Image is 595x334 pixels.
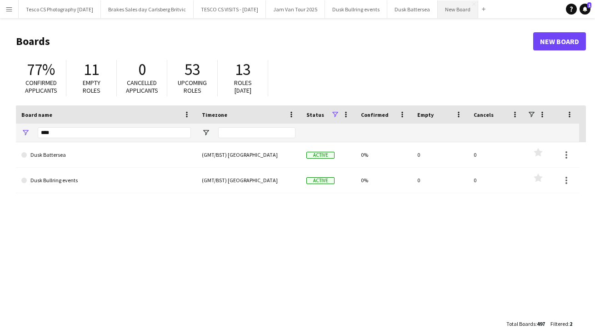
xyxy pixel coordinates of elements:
button: Open Filter Menu [202,129,210,137]
span: Cancelled applicants [126,79,158,95]
span: 77% [27,60,55,80]
span: 11 [84,60,99,80]
input: Timezone Filter Input [218,127,295,138]
span: Timezone [202,111,227,118]
span: 1 [587,2,591,8]
div: (GMT/BST) [GEOGRAPHIC_DATA] [196,142,301,167]
span: 2 [570,320,572,327]
span: Confirmed [361,111,389,118]
button: Open Filter Menu [21,129,30,137]
div: 0 [468,168,525,193]
button: Tesco CS Photography [DATE] [19,0,101,18]
div: 0 [412,142,468,167]
div: (GMT/BST) [GEOGRAPHIC_DATA] [196,168,301,193]
span: Active [306,177,335,184]
div: : [550,315,572,333]
span: Confirmed applicants [25,79,57,95]
div: 0 [468,142,525,167]
span: Roles [DATE] [234,79,252,95]
span: Board name [21,111,52,118]
span: Cancels [474,111,494,118]
button: TESCO CS VISITS - [DATE] [194,0,266,18]
span: 497 [537,320,545,327]
div: 0 [412,168,468,193]
a: 1 [580,4,590,15]
a: New Board [533,32,586,50]
button: New Board [438,0,478,18]
span: Empty [417,111,434,118]
span: Upcoming roles [178,79,207,95]
a: Dusk Battersea [21,142,191,168]
div: 0% [355,168,412,193]
span: 13 [235,60,250,80]
span: Active [306,152,335,159]
span: Filtered [550,320,568,327]
a: Dusk Bullring events [21,168,191,193]
span: Status [306,111,324,118]
div: : [506,315,545,333]
button: Dusk Battersea [387,0,438,18]
div: 0% [355,142,412,167]
button: Dusk Bullring events [325,0,387,18]
span: Total Boards [506,320,535,327]
span: Empty roles [83,79,100,95]
span: 0 [138,60,146,80]
span: 53 [185,60,200,80]
h1: Boards [16,35,533,48]
button: Brakes Sales day Carlsberg Britvic [101,0,194,18]
input: Board name Filter Input [38,127,191,138]
button: Jam Van Tour 2025 [266,0,325,18]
